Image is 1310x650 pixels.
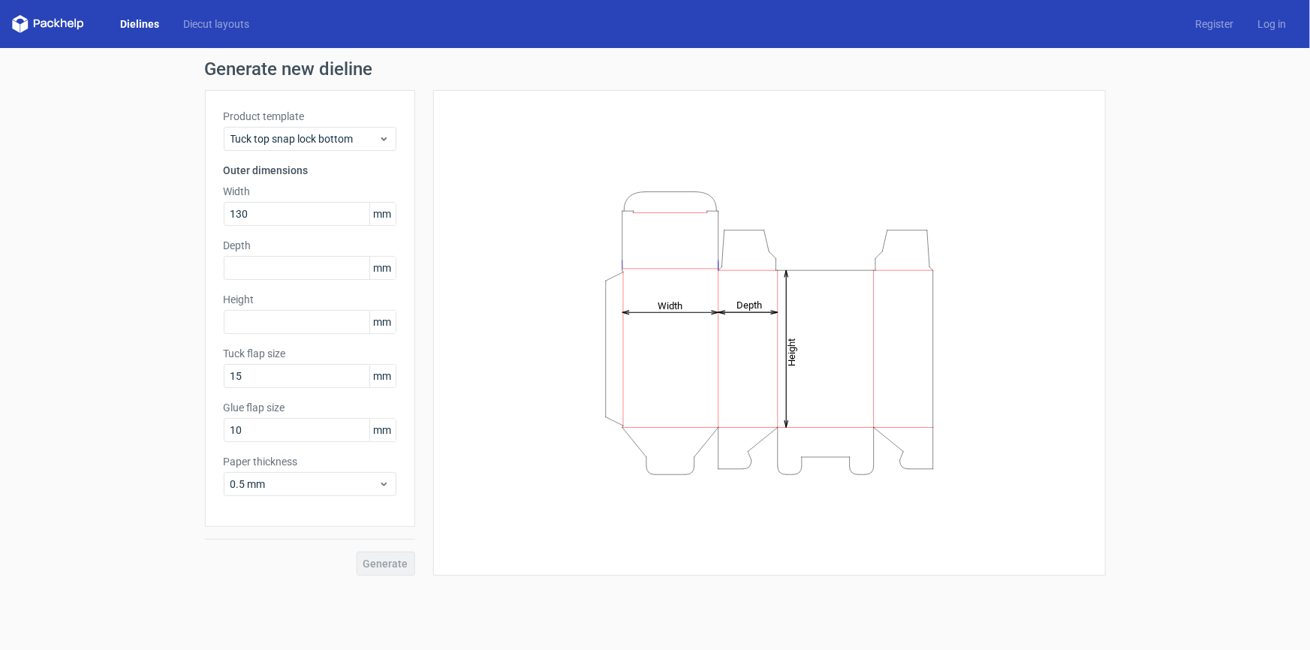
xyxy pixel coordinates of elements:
[224,454,396,469] label: Paper thickness
[369,419,396,441] span: mm
[224,400,396,415] label: Glue flap size
[224,346,396,361] label: Tuck flap size
[224,238,396,253] label: Depth
[736,299,762,311] tspan: Depth
[108,17,171,32] a: Dielines
[205,60,1106,78] h1: Generate new dieline
[230,131,378,146] span: Tuck top snap lock bottom
[786,338,797,366] tspan: Height
[1245,17,1298,32] a: Log in
[657,299,682,311] tspan: Width
[224,184,396,199] label: Width
[230,477,378,492] span: 0.5 mm
[224,109,396,124] label: Product template
[224,292,396,307] label: Height
[1183,17,1245,32] a: Register
[369,257,396,279] span: mm
[369,311,396,333] span: mm
[171,17,261,32] a: Diecut layouts
[224,163,396,178] h3: Outer dimensions
[369,203,396,225] span: mm
[369,365,396,387] span: mm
